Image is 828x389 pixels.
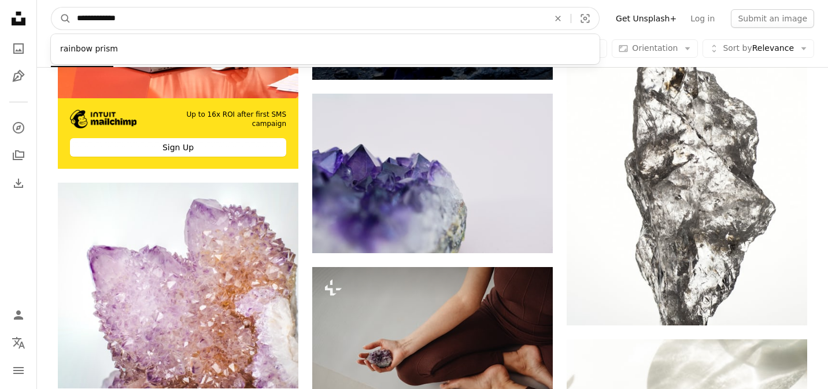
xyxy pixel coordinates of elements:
a: Log in [683,9,722,28]
a: Get Unsplash+ [609,9,683,28]
a: Download History [7,172,30,195]
div: Sign Up [70,138,286,157]
a: Log in / Sign up [7,303,30,327]
button: Submit an image [731,9,814,28]
a: a woman is sitting on the floor with a rock in her hand [312,342,553,352]
div: rainbow prism [51,39,600,60]
span: Sort by [723,43,752,53]
img: close-up photo of purple geode [312,94,553,253]
a: Collections [7,144,30,167]
button: Visual search [571,8,599,29]
a: Explore [7,116,30,139]
button: Menu [7,359,30,382]
button: Sort byRelevance [703,39,814,58]
button: Language [7,331,30,354]
span: Relevance [723,43,794,54]
button: Search Unsplash [51,8,71,29]
button: Orientation [612,39,698,58]
button: Clear [545,8,571,29]
a: Illustrations [7,65,30,88]
form: Find visuals sitewide [51,7,600,30]
a: white and purple flower petals [58,280,298,290]
a: Photos [7,37,30,60]
img: white and purple flower petals [58,183,298,388]
img: file-1690386555781-336d1949dad1image [70,110,136,128]
a: close-up photo of purple geode [312,168,553,178]
span: Orientation [632,43,678,53]
a: gray stone vector art [567,151,807,162]
a: Home — Unsplash [7,7,30,32]
span: Up to 16x ROI after first SMS campaign [153,110,286,129]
